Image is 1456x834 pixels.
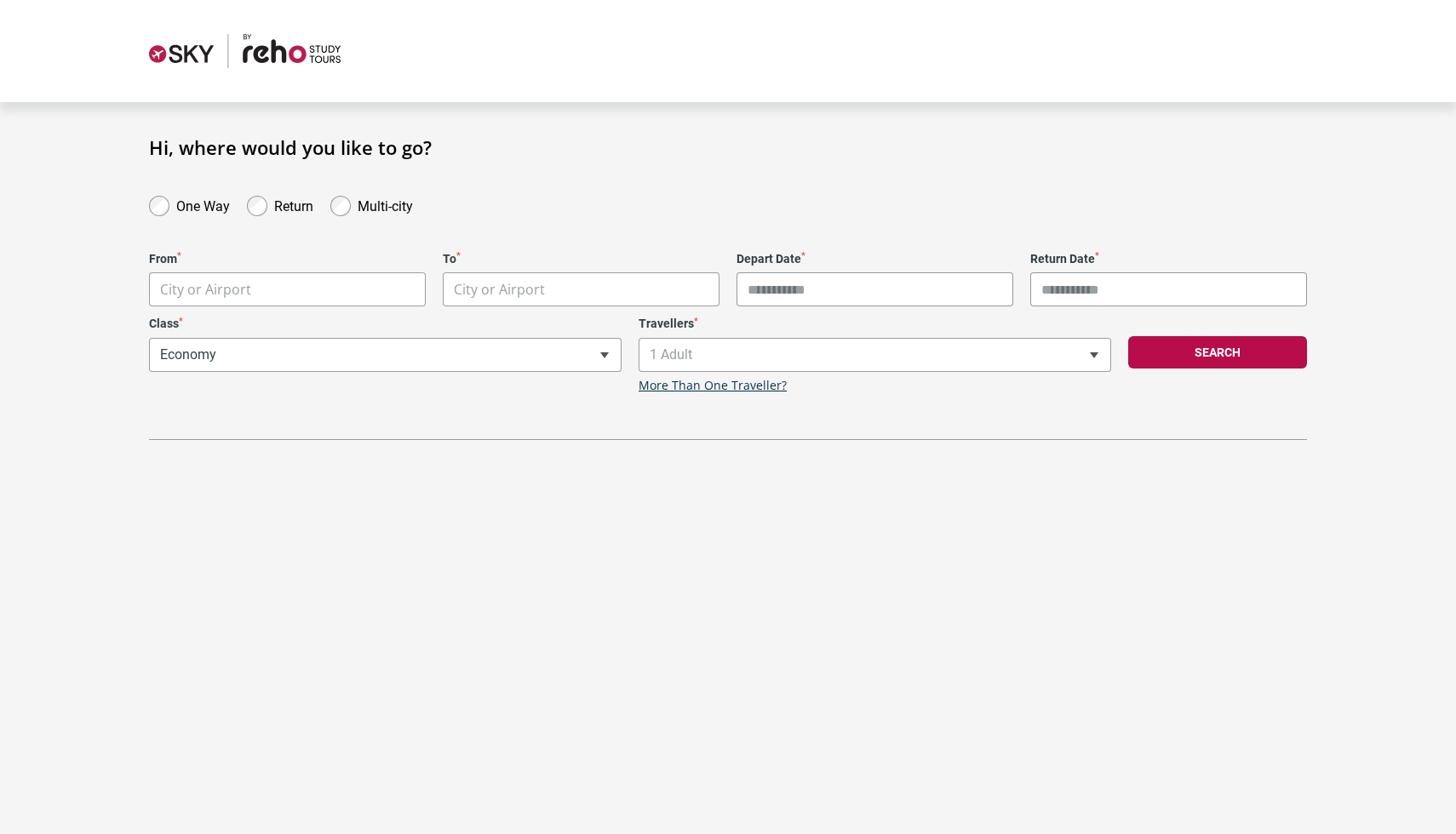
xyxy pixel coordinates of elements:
span: City or Airport [160,280,251,299]
label: Travellers [639,317,1111,331]
span: City or Airport [149,272,426,306]
label: Return [274,194,313,214]
span: City or Airport [444,273,719,306]
a: More Than One Traveller? [639,379,787,393]
label: To [443,252,719,266]
button: Search [1128,336,1307,368]
label: Depart Date [737,252,1013,266]
span: City or Airport [443,272,719,306]
label: From [149,252,426,266]
span: Economy [149,338,622,372]
span: 1 Adult [639,338,1111,372]
span: Economy [150,339,621,371]
label: One Way [176,194,230,214]
span: 1 Adult [639,339,1110,371]
label: Return Date [1030,252,1307,266]
h1: Hi, where would you like to go? [149,136,1307,158]
span: City or Airport [454,280,545,299]
span: City or Airport [150,273,425,306]
label: Class [149,317,622,331]
label: Multi-city [358,194,413,214]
